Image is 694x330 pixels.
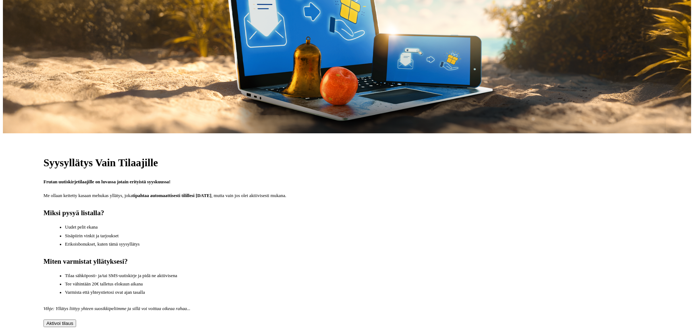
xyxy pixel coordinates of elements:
[65,241,651,248] li: Erikoisbonukset, kuten tämä syysyllätys
[46,321,73,326] span: Aktivoi tilaus
[65,289,651,296] li: Varmista että yhteystietosi ovat ajan tasalla
[43,319,76,327] button: Aktivoi tilaus
[133,193,212,198] strong: tipahtaa automaattisesti tilillesi [DATE]
[43,306,190,311] em: Vihje: Yllätys liittyy yhteen suosikkipeliimme ja sillä voi voittaa oikeaa rahaa...
[65,233,651,239] li: Sisäpiirin vinkit ja tarjoukset
[65,281,651,288] li: Tee vähintään 20€ talletus elokuun aikana
[43,156,651,169] h1: Syysyllätys Vain Tilaajille
[65,224,651,231] li: Uudet pelit ekana
[43,192,651,199] p: Me ollaan keitetty kasaan mehukas yllätys, joka , mutta vain jos olet aktiivisesti mukana.
[43,209,104,217] span: Miksi pysyä listalla?
[43,179,171,184] strong: Frutan uutiskirjetilaajille on luvassa jotain erityistä syyskuussa!
[43,258,128,265] span: Miten varmistat yllätyksesi?
[65,272,651,279] li: Tilaa sähköposti- ja/tai SMS-uutiskirje ja pidä ne aktiivisena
